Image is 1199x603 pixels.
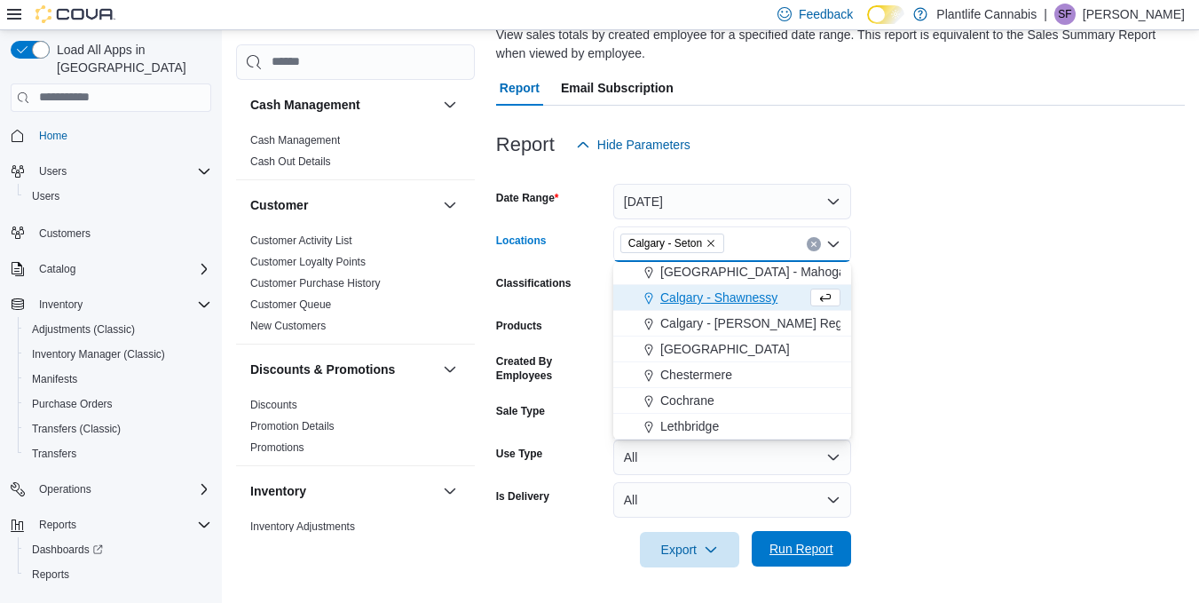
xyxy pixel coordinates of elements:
[250,520,355,534] span: Inventory Adjustments
[496,354,606,383] label: Created By Employees
[18,392,218,417] button: Purchase Orders
[660,417,719,435] span: Lethbridge
[250,133,340,147] span: Cash Management
[660,392,714,409] span: Cochrane
[620,234,724,253] span: Calgary - Seton
[39,226,91,241] span: Customers
[25,418,128,440] a: Transfers (Classic)
[439,194,461,216] button: Customer
[32,479,211,500] span: Operations
[25,539,211,560] span: Dashboards
[4,123,218,148] button: Home
[496,234,547,248] label: Locations
[1054,4,1076,25] div: Susan Firkola
[32,258,83,280] button: Catalog
[651,532,729,567] span: Export
[613,388,851,414] button: Cochrane
[660,340,790,358] span: [GEOGRAPHIC_DATA]
[25,564,211,585] span: Reports
[4,477,218,502] button: Operations
[250,155,331,168] a: Cash Out Details
[32,161,211,182] span: Users
[250,520,355,533] a: Inventory Adjustments
[496,191,559,205] label: Date Range
[752,531,851,567] button: Run Report
[769,540,833,558] span: Run Report
[628,234,702,252] span: Calgary - Seton
[1083,4,1185,25] p: [PERSON_NAME]
[496,134,555,155] h3: Report
[867,5,904,24] input: Dark Mode
[250,255,366,269] span: Customer Loyalty Points
[32,397,113,411] span: Purchase Orders
[1058,4,1071,25] span: SF
[236,230,475,344] div: Customer
[32,322,135,337] span: Adjustments (Classic)
[250,482,306,500] h3: Inventory
[439,480,461,502] button: Inventory
[25,443,83,464] a: Transfers
[439,94,461,115] button: Cash Management
[25,369,84,390] a: Manifests
[439,359,461,380] button: Discounts & Promotions
[867,24,868,25] span: Dark Mode
[4,219,218,245] button: Customers
[4,257,218,282] button: Catalog
[250,440,304,455] span: Promotions
[561,70,674,106] span: Email Subscription
[613,440,851,475] button: All
[4,292,218,317] button: Inventory
[250,361,395,378] h3: Discounts & Promotions
[39,129,67,143] span: Home
[250,420,335,432] a: Promotion Details
[4,159,218,184] button: Users
[250,155,331,169] span: Cash Out Details
[660,314,869,332] span: Calgary - [PERSON_NAME] Regional
[32,258,211,280] span: Catalog
[250,482,436,500] button: Inventory
[32,543,103,557] span: Dashboards
[32,514,211,536] span: Reports
[250,96,436,114] button: Cash Management
[250,256,366,268] a: Customer Loyalty Points
[613,285,851,311] button: Calgary - Shawnessy
[39,298,83,312] span: Inventory
[39,164,67,179] span: Users
[35,5,115,23] img: Cova
[496,404,545,418] label: Sale Type
[613,337,851,362] button: [GEOGRAPHIC_DATA]
[25,319,142,340] a: Adjustments (Classic)
[569,127,698,163] button: Hide Parameters
[25,393,120,415] a: Purchase Orders
[936,4,1037,25] p: Plantlife Cannabis
[236,130,475,179] div: Cash Management
[32,223,98,244] a: Customers
[18,317,218,342] button: Adjustments (Classic)
[25,564,76,585] a: Reports
[32,372,77,386] span: Manifests
[32,124,211,147] span: Home
[32,161,74,182] button: Users
[250,134,340,147] a: Cash Management
[250,277,381,290] a: Customer Purchase History
[496,319,542,333] label: Products
[250,320,326,332] a: New Customers
[25,393,211,415] span: Purchase Orders
[496,447,542,461] label: Use Type
[250,298,331,312] span: Customer Queue
[32,514,83,536] button: Reports
[496,276,572,290] label: Classifications
[32,189,59,203] span: Users
[250,234,352,248] span: Customer Activity List
[25,539,110,560] a: Dashboards
[250,361,436,378] button: Discounts & Promotions
[250,399,297,411] a: Discounts
[826,237,840,251] button: Close list of options
[660,366,732,384] span: Chestermere
[250,96,360,114] h3: Cash Management
[250,196,436,214] button: Customer
[250,234,352,247] a: Customer Activity List
[25,344,172,365] a: Inventory Manager (Classic)
[25,344,211,365] span: Inventory Manager (Classic)
[18,441,218,466] button: Transfers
